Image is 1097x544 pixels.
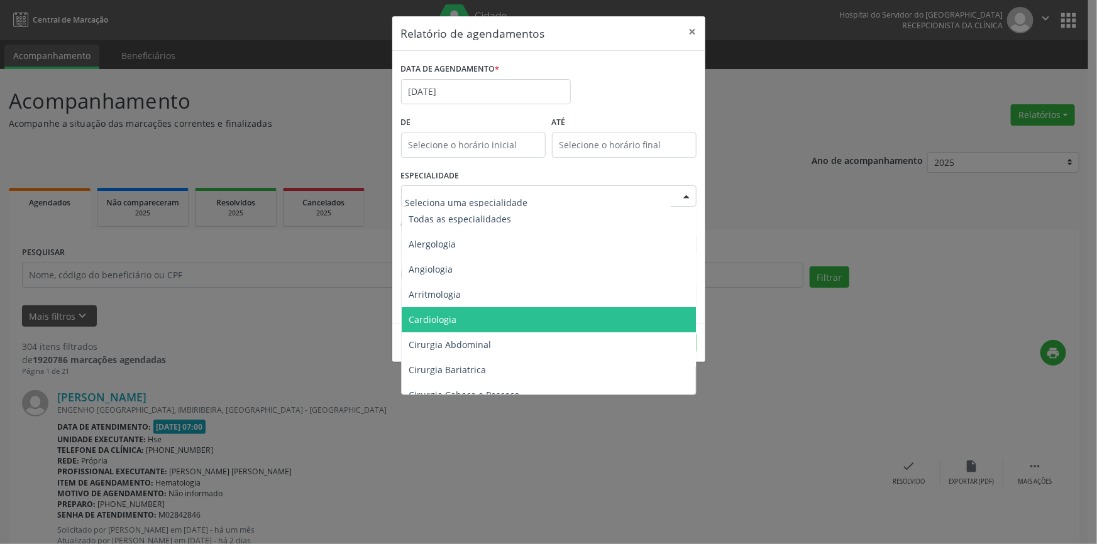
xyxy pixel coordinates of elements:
[552,133,697,158] input: Selecione o horário final
[680,16,705,47] button: Close
[409,313,457,325] span: Cardiologia
[401,60,500,79] label: DATA DE AGENDAMENTO
[409,339,492,351] span: Cirurgia Abdominal
[401,79,571,104] input: Selecione uma data ou intervalo
[409,288,461,300] span: Arritmologia
[409,213,512,225] span: Todas as especialidades
[409,238,456,250] span: Alergologia
[405,190,671,215] input: Seleciona uma especialidade
[401,133,546,158] input: Selecione o horário inicial
[401,166,460,186] label: ESPECIALIDADE
[409,389,520,401] span: Cirurgia Cabeça e Pescoço
[552,113,697,133] label: ATÉ
[409,364,487,376] span: Cirurgia Bariatrica
[401,25,545,41] h5: Relatório de agendamentos
[409,263,453,275] span: Angiologia
[401,113,546,133] label: De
